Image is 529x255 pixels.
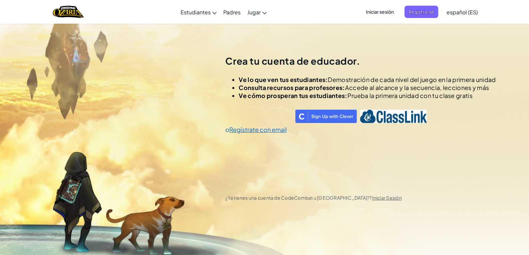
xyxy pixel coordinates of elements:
[239,76,328,83] span: Ve lo que ven tus estudiantes:
[360,110,427,123] img: classlink-logo-text.png
[220,3,244,21] a: Padres
[443,3,481,21] a: español (ES)
[229,126,287,133] a: Regístrate con email
[295,110,357,123] img: clever_sso_button@2x.png
[347,92,473,99] span: Prueba la primera unidad con tu clase gratis
[328,76,496,83] span: Demostración de cada nivel del juego en la primera unidad
[53,5,84,19] a: Ozaria by CodeCombat logo
[225,55,496,67] h2: Crea tu cuenta de educador.
[345,84,489,91] span: Accede al alcance y la secuencia, lecciones y más
[405,6,438,18] button: Registrarse
[447,9,478,16] span: español (ES)
[225,195,402,201] span: ¿Ya tienes una cuenta de CodeCombat u [GEOGRAPHIC_DATA]??
[222,109,303,124] iframe: Botón Iniciar sesión con Google
[225,126,229,133] span: o
[239,84,345,91] span: Consulta recursos para profesores:
[181,9,211,16] span: Estudiantes
[239,92,347,99] span: Ve cómo prosperan tus estudiantes:
[177,3,220,21] a: Estudiantes
[372,195,402,201] a: Iniciar Sesión
[53,5,84,19] img: Home
[244,3,270,21] a: Jugar
[247,9,261,16] span: Jugar
[362,6,398,18] button: Iniciar sesión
